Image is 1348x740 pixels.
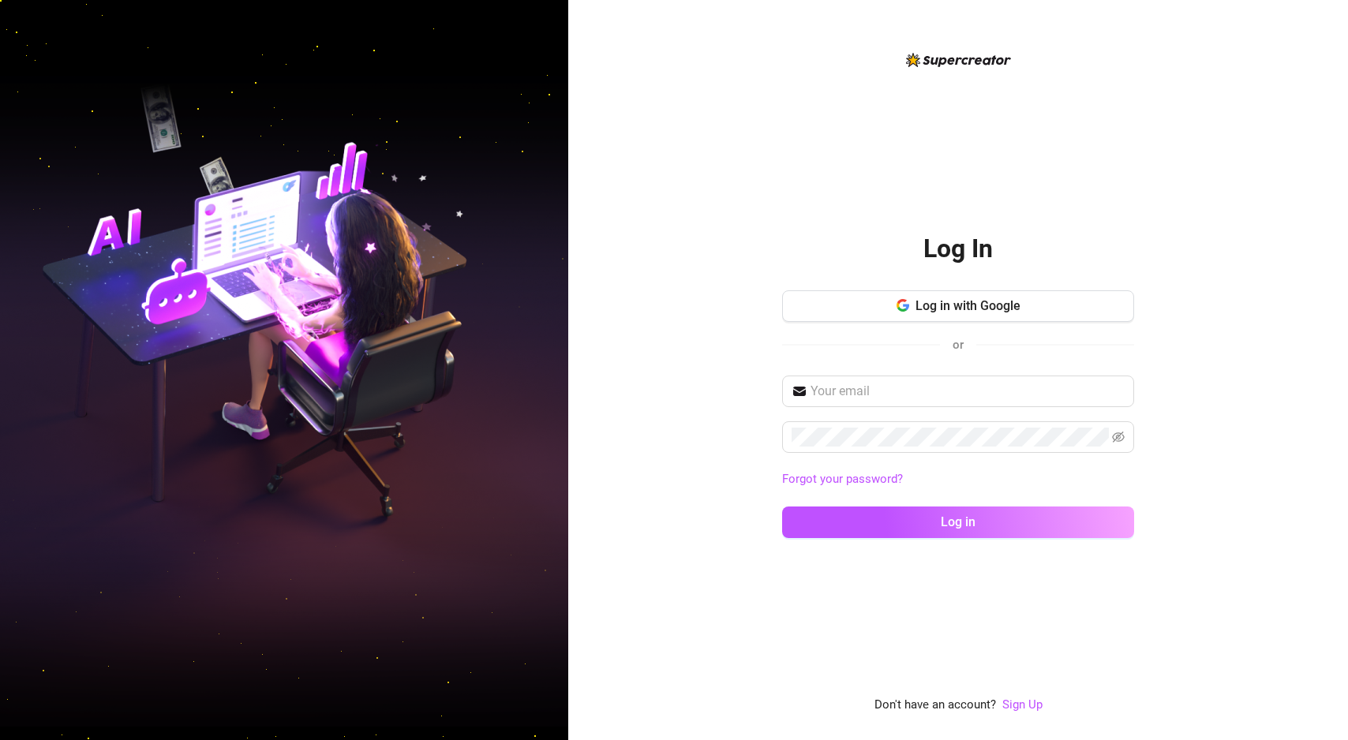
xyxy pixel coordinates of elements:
[1002,696,1043,715] a: Sign Up
[782,470,1134,489] a: Forgot your password?
[782,290,1134,322] button: Log in with Google
[941,514,975,529] span: Log in
[782,472,903,486] a: Forgot your password?
[874,696,996,715] span: Don't have an account?
[923,233,993,265] h2: Log In
[782,506,1134,538] button: Log in
[1112,431,1125,443] span: eye-invisible
[916,298,1020,313] span: Log in with Google
[953,338,964,352] span: or
[1002,697,1043,712] a: Sign Up
[906,53,1011,67] img: logo-BBDzfeDw.svg
[811,382,1125,401] input: Your email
